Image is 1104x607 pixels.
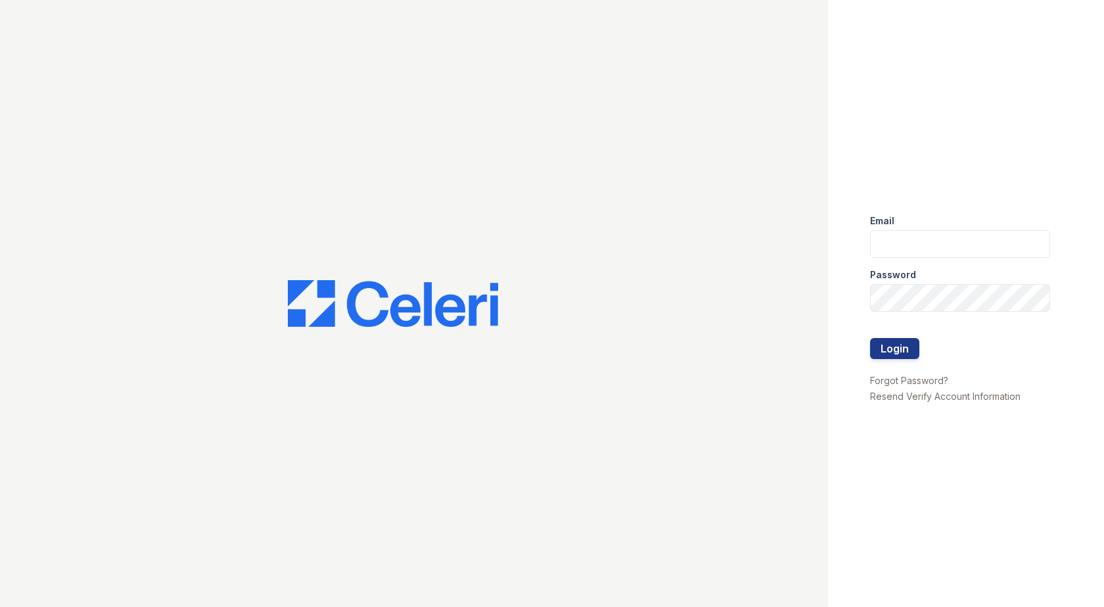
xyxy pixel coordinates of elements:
a: Forgot Password? [870,375,948,386]
label: Password [870,268,916,281]
button: Login [870,338,919,359]
a: Resend Verify Account Information [870,391,1021,402]
label: Email [870,214,894,228]
img: CE_Logo_Blue-a8612792a0a2168367f1c8372b55b34899dd931a85d93a1a3d3e32e68fde9ad4.png [288,280,498,328]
